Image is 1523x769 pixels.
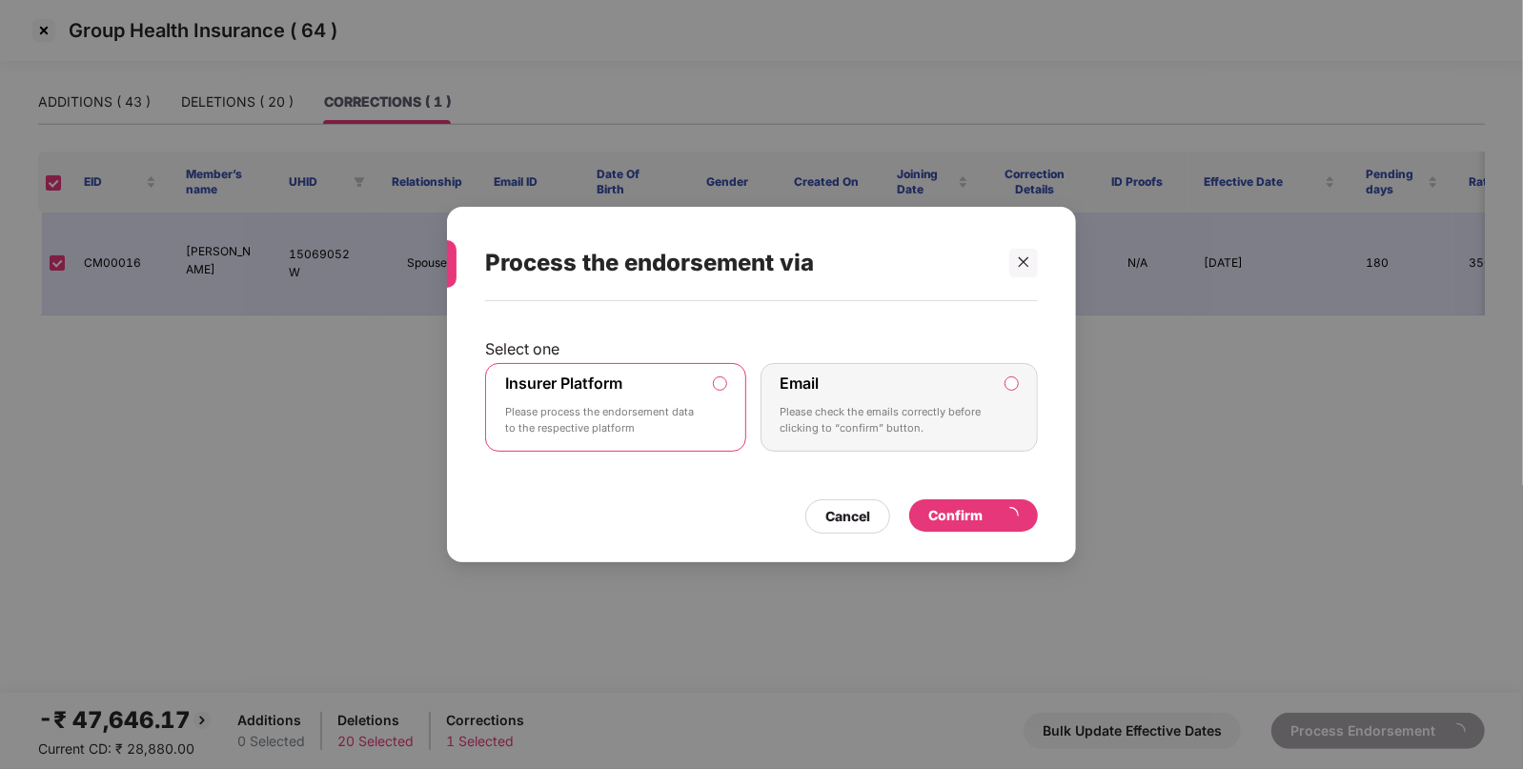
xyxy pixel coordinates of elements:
p: Please process the endorsement data to the respective platform [505,404,700,437]
div: Confirm [928,505,1019,526]
input: EmailPlease check the emails correctly before clicking to “confirm” button. [1005,377,1018,390]
div: Process the endorsement via [485,226,992,300]
span: loading [1001,506,1020,525]
p: Select one [485,339,1038,358]
p: Please check the emails correctly before clicking to “confirm” button. [781,404,991,437]
label: Insurer Platform [505,374,622,393]
label: Email [781,374,820,393]
input: Insurer PlatformPlease process the endorsement data to the respective platform [714,377,726,390]
span: close [1017,255,1030,269]
div: Cancel [825,506,870,527]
